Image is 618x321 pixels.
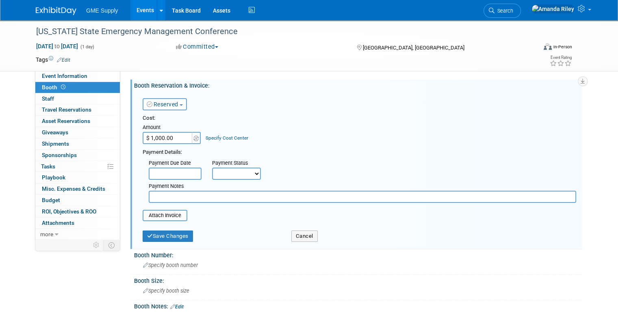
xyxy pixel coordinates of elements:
[42,106,91,113] span: Travel Reservations
[35,161,120,172] a: Tasks
[35,116,120,127] a: Asset Reservations
[35,93,120,104] a: Staff
[291,231,318,242] button: Cancel
[35,195,120,206] a: Budget
[170,304,184,310] a: Edit
[143,288,189,294] span: Specify booth size
[42,140,69,147] span: Shipments
[134,249,582,259] div: Booth Number:
[494,8,513,14] span: Search
[35,82,120,93] a: Booth
[143,124,202,132] div: Amount
[42,73,87,79] span: Event Information
[104,240,120,250] td: Toggle Event Tabs
[80,44,94,50] span: (1 day)
[493,42,572,54] div: Event Format
[134,275,582,285] div: Booth Size:
[40,231,53,237] span: more
[206,135,248,141] a: Specify Cost Center
[143,262,198,268] span: Specify booth number
[363,45,464,51] span: [GEOGRAPHIC_DATA], [GEOGRAPHIC_DATA]
[42,220,74,226] span: Attachments
[41,163,55,170] span: Tasks
[35,150,120,161] a: Sponsorships
[173,43,221,51] button: Committed
[143,98,187,110] button: Reserved
[134,80,582,90] div: Booth Reservation & Invoice:
[42,185,105,192] span: Misc. Expenses & Credits
[147,101,178,108] a: Reserved
[59,84,67,90] span: Booth not reserved yet
[544,43,552,50] img: Format-Inperson.png
[212,159,267,168] div: Payment Status
[149,183,576,191] div: Payment Notes
[550,56,572,60] div: Event Rating
[134,300,582,311] div: Booth Notes:
[35,127,120,138] a: Giveaways
[42,152,77,158] span: Sponsorships
[149,159,200,168] div: Payment Due Date
[33,24,527,39] div: [US_STATE] State Emergency Management Conference
[42,129,68,136] span: Giveaways
[35,104,120,115] a: Travel Reservations
[143,231,193,242] button: Save Changes
[35,229,120,240] a: more
[42,84,67,90] span: Booth
[35,71,120,82] a: Event Information
[36,7,76,15] img: ExhibitDay
[35,138,120,149] a: Shipments
[42,197,60,203] span: Budget
[42,208,96,215] span: ROI, Objectives & ROO
[42,95,54,102] span: Staff
[57,57,70,63] a: Edit
[36,43,78,50] span: [DATE] [DATE]
[553,44,572,50] div: In-Person
[35,218,120,228] a: Attachments
[143,114,576,122] div: Cost:
[143,146,576,156] div: Payment Details:
[36,56,70,64] td: Tags
[35,206,120,217] a: ROI, Objectives & ROO
[53,43,61,50] span: to
[531,4,575,13] img: Amanda Riley
[86,7,118,14] span: GME Supply
[42,174,65,181] span: Playbook
[89,240,104,250] td: Personalize Event Tab Strip
[35,172,120,183] a: Playbook
[42,118,90,124] span: Asset Reservations
[35,183,120,194] a: Misc. Expenses & Credits
[484,4,521,18] a: Search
